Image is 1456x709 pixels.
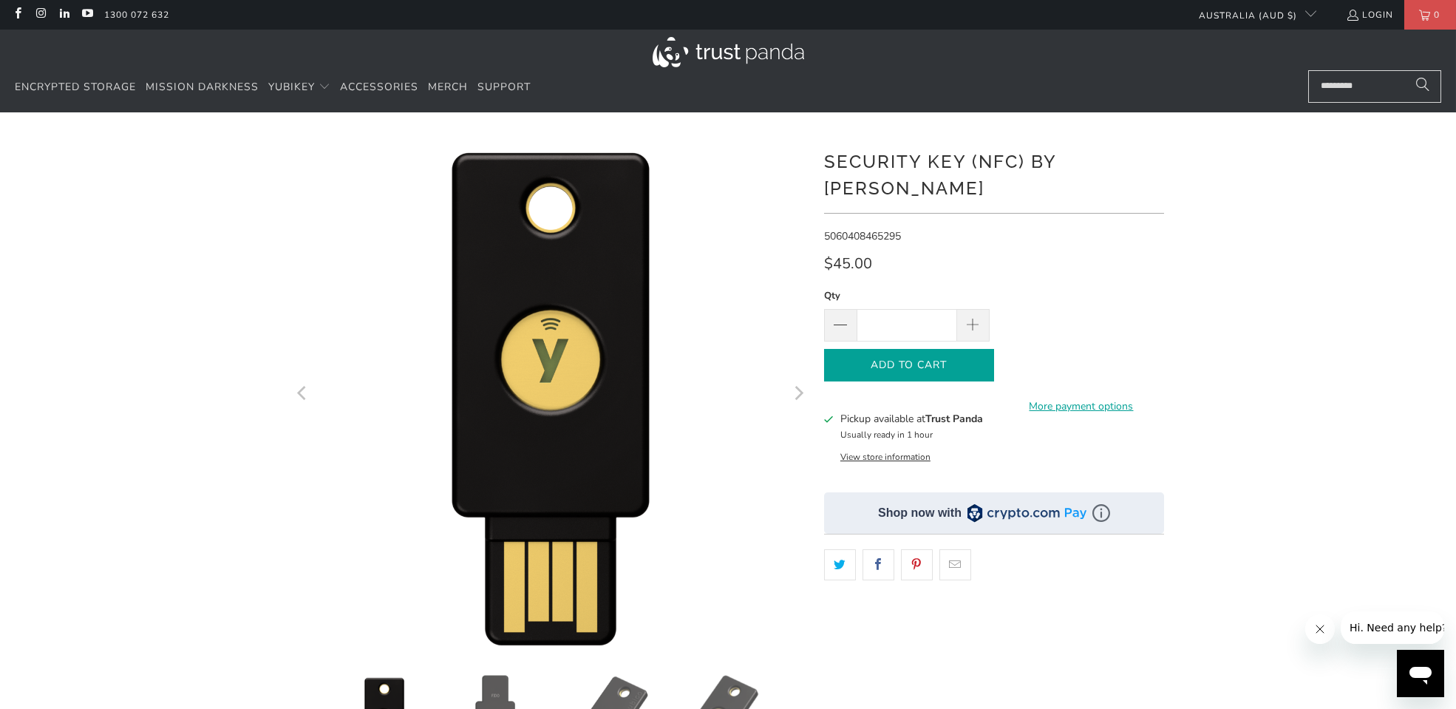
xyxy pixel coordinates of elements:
[1404,70,1441,103] button: Search
[840,411,983,427] h3: Pickup available at
[477,70,531,105] a: Support
[15,80,136,94] span: Encrypted Storage
[11,9,24,21] a: Trust Panda Australia on Facebook
[878,505,962,521] div: Shop now with
[104,7,169,23] a: 1300 072 632
[824,606,1164,656] iframe: Reviews Widget
[340,80,418,94] span: Accessories
[1308,70,1441,103] input: Search...
[786,135,810,652] button: Next
[840,429,933,441] small: Usually ready in 1 hour
[824,229,901,243] span: 5060408465295
[340,70,418,105] a: Accessories
[901,549,933,580] a: Share this on Pinterest
[999,398,1164,415] a: More payment options
[268,80,315,94] span: YubiKey
[824,549,856,580] a: Share this on Twitter
[34,9,47,21] a: Trust Panda Australia on Instagram
[9,10,106,22] span: Hi. Need any help?
[15,70,531,105] nav: Translation missing: en.navigation.header.main_nav
[292,135,809,652] a: Security Key (NFC) by Yubico - Trust Panda
[1397,650,1444,697] iframe: Button to launch messaging window
[824,146,1164,202] h1: Security Key (NFC) by [PERSON_NAME]
[428,80,468,94] span: Merch
[1305,614,1335,644] iframe: Close message
[428,70,468,105] a: Merch
[291,135,315,652] button: Previous
[925,412,983,426] b: Trust Panda
[653,37,804,67] img: Trust Panda Australia
[863,549,894,580] a: Share this on Facebook
[15,70,136,105] a: Encrypted Storage
[840,451,931,463] button: View store information
[1341,611,1444,644] iframe: Message from company
[146,70,259,105] a: Mission Darkness
[939,549,971,580] a: Email this to a friend
[1346,7,1393,23] a: Login
[824,254,872,274] span: $45.00
[268,70,330,105] summary: YubiKey
[824,288,990,304] label: Qty
[146,80,259,94] span: Mission Darkness
[58,9,70,21] a: Trust Panda Australia on LinkedIn
[477,80,531,94] span: Support
[840,359,979,372] span: Add to Cart
[824,349,994,382] button: Add to Cart
[81,9,93,21] a: Trust Panda Australia on YouTube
